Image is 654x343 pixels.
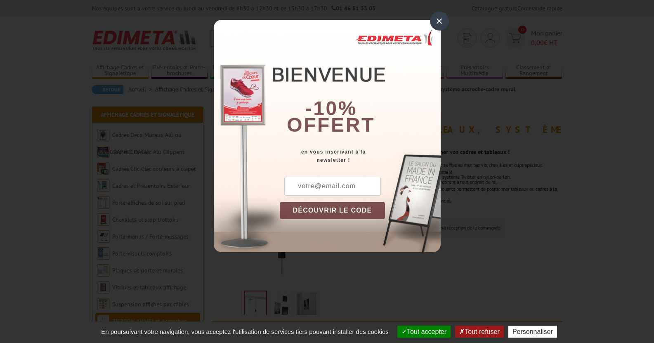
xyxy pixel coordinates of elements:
[430,12,449,31] div: ×
[305,97,357,119] b: -10%
[397,326,451,338] button: Tout accepter
[284,177,381,196] input: votre@email.com
[287,114,375,136] font: offert
[280,148,441,164] div: en vous inscrivant à la newsletter !
[280,202,385,219] button: DÉCOUVRIR LE CODE
[508,326,557,338] button: Personnaliser (fenêtre modale)
[455,326,503,338] button: Tout refuser
[97,328,393,335] span: En poursuivant votre navigation, vous acceptez l'utilisation de services tiers pouvant installer ...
